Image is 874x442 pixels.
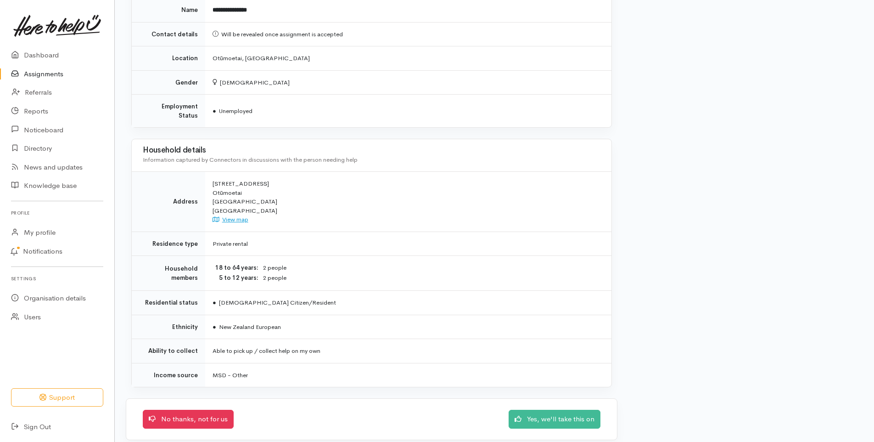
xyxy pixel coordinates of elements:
[132,95,205,128] td: Employment Status
[213,263,258,272] dt: 18 to 64 years
[143,156,358,164] span: Information captured by Connectors in discussions with the person needing help
[132,22,205,46] td: Contact details
[213,107,216,115] span: ●
[213,323,281,331] span: New Zealand European
[132,46,205,71] td: Location
[11,388,103,407] button: Support
[205,232,611,256] td: Private rental
[213,107,252,115] span: Unemployed
[213,273,258,283] dt: 5 to 12 years
[132,291,205,315] td: Residential status
[263,263,600,273] dd: 2 people
[509,410,600,429] a: Yes, we'll take this on
[205,46,611,71] td: Otūmoetai, [GEOGRAPHIC_DATA]
[143,146,600,155] h3: Household details
[132,70,205,95] td: Gender
[205,22,611,46] td: Will be revealed once assignment is accepted
[263,273,600,283] dd: 2 people
[132,339,205,363] td: Ability to collect
[213,323,216,331] span: ●
[213,79,290,86] span: [DEMOGRAPHIC_DATA]
[132,232,205,256] td: Residence type
[11,207,103,219] h6: Profile
[132,172,205,232] td: Address
[132,315,205,339] td: Ethnicity
[143,410,234,429] a: No thanks, not for us
[213,299,336,306] span: [DEMOGRAPHIC_DATA] Citizen/Resident
[132,363,205,387] td: Income source
[205,339,611,363] td: Able to pick up / collect help on my own
[11,272,103,285] h6: Settings
[205,363,611,387] td: MSD - Other
[213,179,600,224] div: [STREET_ADDRESS] Otūmoetai [GEOGRAPHIC_DATA] [GEOGRAPHIC_DATA]
[213,215,248,223] a: View map
[213,299,216,306] span: ●
[132,256,205,291] td: Household members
